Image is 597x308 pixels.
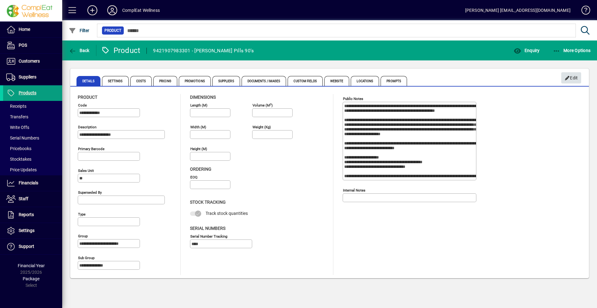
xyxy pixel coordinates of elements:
span: Suppliers [212,76,240,86]
span: Pricebooks [6,146,31,151]
a: Serial Numbers [3,133,62,143]
span: Edit [565,73,578,83]
span: Dimensions [190,95,216,100]
a: Pricebooks [3,143,62,154]
button: More Options [551,45,592,56]
a: Staff [3,191,62,207]
div: Product [101,45,141,55]
app-page-header-button: Back [62,45,96,56]
span: Pricing [153,76,177,86]
span: Stocktakes [6,157,31,162]
mat-label: Volume (m ) [252,103,273,107]
span: Back [69,48,90,53]
span: Details [76,76,100,86]
a: Home [3,22,62,37]
mat-label: Type [78,212,86,216]
span: Price Updates [6,167,37,172]
mat-label: Sales unit [78,168,94,173]
button: Back [67,45,91,56]
span: Customers [19,59,40,64]
div: [PERSON_NAME] [EMAIL_ADDRESS][DOMAIN_NAME] [465,5,571,15]
span: Transfers [6,114,28,119]
a: Support [3,239,62,254]
span: Documents / Images [242,76,286,86]
span: Suppliers [19,74,36,79]
a: Knowledge Base [577,1,589,21]
a: Price Updates [3,164,62,175]
span: Prompts [381,76,407,86]
span: Financial Year [18,263,45,268]
button: Enquiry [512,45,541,56]
a: Customers [3,54,62,69]
span: Locations [351,76,379,86]
span: Website [324,76,349,86]
span: Product [78,95,97,100]
a: POS [3,38,62,53]
mat-label: Code [78,103,87,107]
a: Transfers [3,111,62,122]
a: Financials [3,175,62,191]
a: Stocktakes [3,154,62,164]
mat-label: Weight (Kg) [252,125,271,129]
div: 9421907983301 - [PERSON_NAME] Pills 90's [153,46,254,56]
mat-label: Length (m) [190,103,207,107]
span: Write Offs [6,125,29,130]
span: Enquiry [514,48,539,53]
mat-label: Height (m) [190,147,207,151]
span: Support [19,244,34,249]
span: Serial Numbers [6,135,39,140]
span: Costs [130,76,152,86]
span: Package [23,276,39,281]
span: More Options [553,48,591,53]
div: ComplEat Wellness [122,5,160,15]
mat-label: Sub group [78,256,95,260]
a: Receipts [3,101,62,111]
button: Profile [102,5,122,16]
mat-label: Superseded by [78,190,102,195]
mat-label: Width (m) [190,125,206,129]
a: Reports [3,207,62,223]
span: Settings [102,76,129,86]
mat-label: Primary barcode [78,147,104,151]
span: Custom Fields [288,76,322,86]
span: Product [104,27,121,34]
a: Settings [3,223,62,239]
span: Promotions [179,76,211,86]
span: Track stock quantities [206,211,248,216]
span: Home [19,27,30,32]
button: Edit [561,72,581,83]
mat-label: Public Notes [343,97,363,101]
a: Suppliers [3,69,62,85]
button: Filter [67,25,91,36]
a: Write Offs [3,122,62,133]
span: Settings [19,228,35,233]
span: Reports [19,212,34,217]
span: Serial Numbers [190,226,225,231]
mat-label: Serial Number tracking [190,234,227,238]
sup: 3 [270,102,271,106]
mat-label: Group [78,234,88,238]
span: Products [19,90,36,95]
button: Add [82,5,102,16]
span: Staff [19,196,28,201]
span: POS [19,43,27,48]
span: Stock Tracking [190,200,226,205]
mat-label: Internal Notes [343,188,365,192]
mat-label: EOQ [190,175,197,179]
span: Ordering [190,167,211,172]
span: Receipts [6,104,26,109]
span: Filter [69,28,90,33]
mat-label: Description [78,125,96,129]
span: Financials [19,180,38,185]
